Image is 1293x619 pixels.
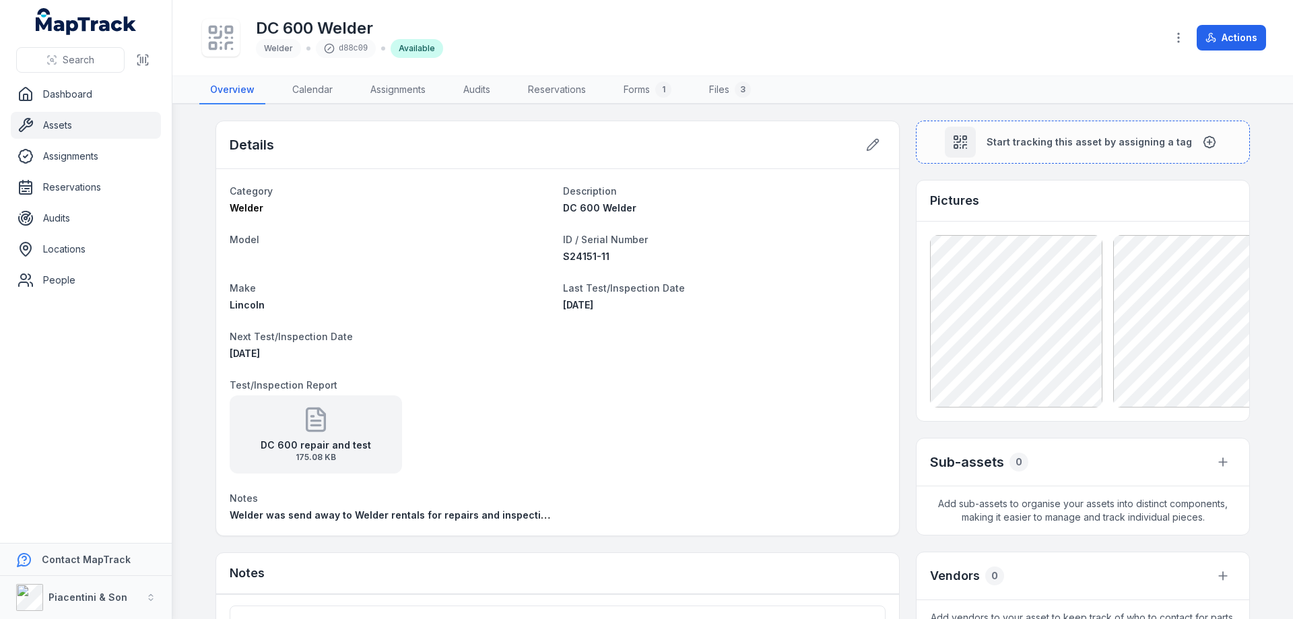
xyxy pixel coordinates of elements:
h1: DC 600 Welder [256,18,443,39]
span: Start tracking this asset by assigning a tag [987,135,1192,149]
div: 0 [985,566,1004,585]
a: Assignments [360,76,436,104]
span: DC 600 Welder [563,202,636,214]
span: Category [230,185,273,197]
a: Assignments [11,143,161,170]
h3: Pictures [930,191,979,210]
strong: DC 600 repair and test [261,438,371,452]
span: Lincoln [230,299,265,311]
span: Welder was send away to Welder rentals for repairs and inspection. See attached invoice/report. [230,509,696,521]
div: d88c09 [316,39,376,58]
div: 3 [735,82,751,98]
div: 1 [655,82,671,98]
span: Notes [230,492,258,504]
a: Files3 [698,76,762,104]
h2: Details [230,135,274,154]
span: Next Test/Inspection Date [230,331,353,342]
a: Assets [11,112,161,139]
span: Add sub-assets to organise your assets into distinct components, making it easier to manage and t... [917,486,1249,535]
a: Forms1 [613,76,682,104]
time: 8/10/2025, 12:00:00 AM [230,348,260,359]
button: Actions [1197,25,1266,51]
a: MapTrack [36,8,137,35]
div: Available [391,39,443,58]
h3: Vendors [930,566,980,585]
a: Reservations [11,174,161,201]
a: People [11,267,161,294]
a: Overview [199,76,265,104]
a: Dashboard [11,81,161,108]
h3: Notes [230,564,265,583]
strong: Contact MapTrack [42,554,131,565]
a: Reservations [517,76,597,104]
span: S24151-11 [563,251,609,262]
a: Calendar [281,76,343,104]
time: 5/10/2025, 12:00:00 AM [563,299,593,311]
h2: Sub-assets [930,453,1004,471]
span: 175.08 KB [261,452,371,463]
a: Audits [453,76,501,104]
strong: Piacentini & Son [48,591,127,603]
button: Start tracking this asset by assigning a tag [916,121,1250,164]
span: [DATE] [230,348,260,359]
span: [DATE] [563,299,593,311]
div: 0 [1009,453,1028,471]
span: Test/Inspection Report [230,379,337,391]
button: Search [16,47,125,73]
span: Search [63,53,94,67]
span: Welder [264,43,293,53]
a: Locations [11,236,161,263]
span: Description [563,185,617,197]
span: Welder [230,202,263,214]
a: Audits [11,205,161,232]
span: Model [230,234,259,245]
span: ID / Serial Number [563,234,648,245]
span: Last Test/Inspection Date [563,282,685,294]
span: Make [230,282,256,294]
